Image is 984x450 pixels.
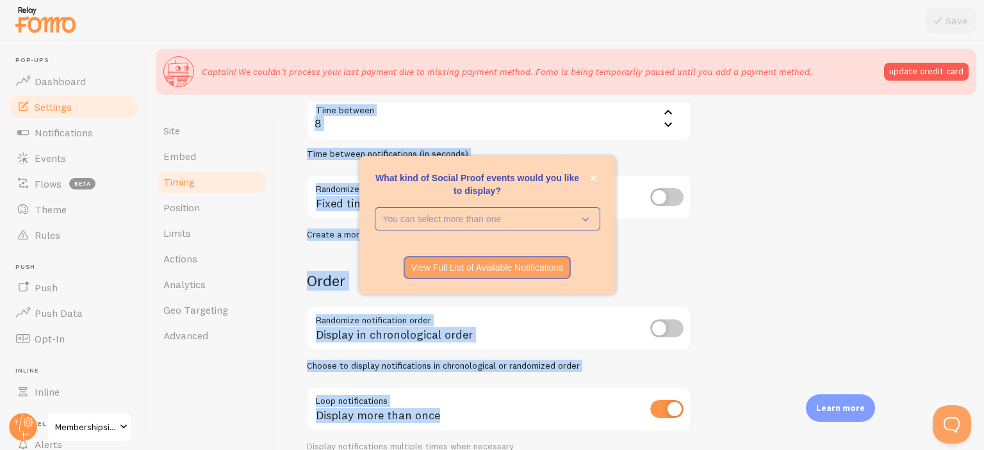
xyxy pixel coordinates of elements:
a: Timing [156,169,268,195]
span: Actions [163,252,197,265]
span: Theme [35,203,67,216]
span: Push [35,281,58,294]
a: Geo Targeting [156,297,268,323]
img: fomo-relay-logo-orange.svg [13,3,78,36]
button: update credit card [884,63,969,81]
a: Inline [8,379,140,405]
span: Settings [35,100,72,113]
a: Push [8,275,140,300]
span: Embed [163,150,196,163]
a: Position [156,195,268,220]
button: You can select more than one [375,207,600,230]
a: Notifications [8,120,140,145]
a: Membershipsitechallenge (finaltest) [46,412,133,442]
div: Time between notifications (in seconds) [307,149,691,160]
a: Actions [156,246,268,271]
span: Advanced [163,329,208,342]
a: Push Data [8,300,140,326]
a: Analytics [156,271,268,297]
span: Notifications [35,126,93,139]
div: Display more than once [307,387,691,433]
span: Position [163,201,200,214]
span: Flows [35,177,61,190]
span: Geo Targeting [163,303,228,316]
span: Push Data [35,307,83,319]
span: Rules [35,229,60,241]
h2: Order [307,271,691,291]
a: Site [156,118,268,143]
span: Membershipsitechallenge (finaltest) [55,419,116,435]
span: Site [163,124,180,137]
span: Limits [163,227,191,239]
p: Learn more [816,402,865,414]
div: Display in chronological order [307,306,691,353]
button: close, [587,172,600,185]
a: Theme [8,197,140,222]
div: What kind of Social Proof events would you like to display? [359,156,616,294]
span: Inline [15,367,140,375]
span: Pop-ups [15,56,140,65]
div: Choose to display notifications in chronological or randomized order [307,360,691,372]
span: Analytics [163,278,206,291]
div: Create a more natural feel by randomizing the time between notifications [307,229,691,241]
span: Dashboard [35,75,86,88]
a: Flows beta [8,171,140,197]
span: Events [35,152,66,165]
span: Timing [163,175,195,188]
a: Dashboard [8,68,140,94]
iframe: Help Scout Beacon - Open [933,405,971,444]
div: Learn more [806,394,875,422]
span: Opt-In [35,332,65,345]
a: Limits [156,220,268,246]
a: Embed [156,143,268,169]
a: Opt-In [8,326,140,351]
a: Events [8,145,140,171]
span: Inline [35,385,60,398]
div: Fixed time between [307,175,691,221]
div: 8 [307,96,691,141]
button: View Full List of Available Notifications [404,256,571,279]
a: Advanced [156,323,268,348]
a: Rules [8,222,140,248]
p: View Full List of Available Notifications [411,261,564,274]
p: Captain! We couldn't process your last payment due to missing payment method. Fomo is being tempo... [202,65,812,78]
p: You can select more than one [383,213,574,225]
p: What kind of Social Proof events would you like to display? [375,172,600,197]
a: Settings [8,94,140,120]
span: Push [15,263,140,271]
span: beta [69,178,95,189]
